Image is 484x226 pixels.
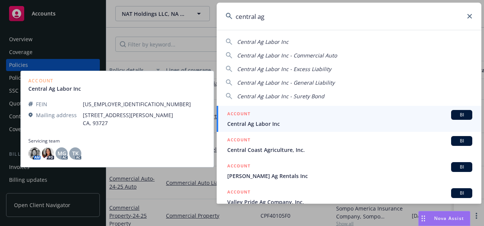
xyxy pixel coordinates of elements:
[217,3,481,30] input: Search...
[418,211,470,226] button: Nova Assist
[227,120,472,128] span: Central Ag Labor Inc
[217,132,481,158] a: ACCOUNTBICentral Coast Agriculture, Inc.
[217,184,481,210] a: ACCOUNTBIValley Pride Ag Company, Inc.
[419,211,428,226] div: Drag to move
[237,52,337,59] span: Central Ag Labor Inc - Commercial Auto
[217,106,481,132] a: ACCOUNTBICentral Ag Labor Inc
[237,38,289,45] span: Central Ag Labor Inc
[227,188,250,197] h5: ACCOUNT
[237,65,331,73] span: Central Ag Labor Inc - Excess Liability
[454,111,469,118] span: BI
[237,93,324,100] span: Central Ag Labor Inc - Surety Bond
[434,215,464,221] span: Nova Assist
[217,158,481,184] a: ACCOUNTBI[PERSON_NAME] Ag Rentals Inc
[454,190,469,197] span: BI
[227,198,472,206] span: Valley Pride Ag Company, Inc.
[227,162,250,171] h5: ACCOUNT
[227,172,472,180] span: [PERSON_NAME] Ag Rentals Inc
[227,146,472,154] span: Central Coast Agriculture, Inc.
[237,79,335,86] span: Central Ag Labor Inc - General Liability
[227,110,250,119] h5: ACCOUNT
[454,164,469,170] span: BI
[227,136,250,145] h5: ACCOUNT
[454,138,469,144] span: BI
